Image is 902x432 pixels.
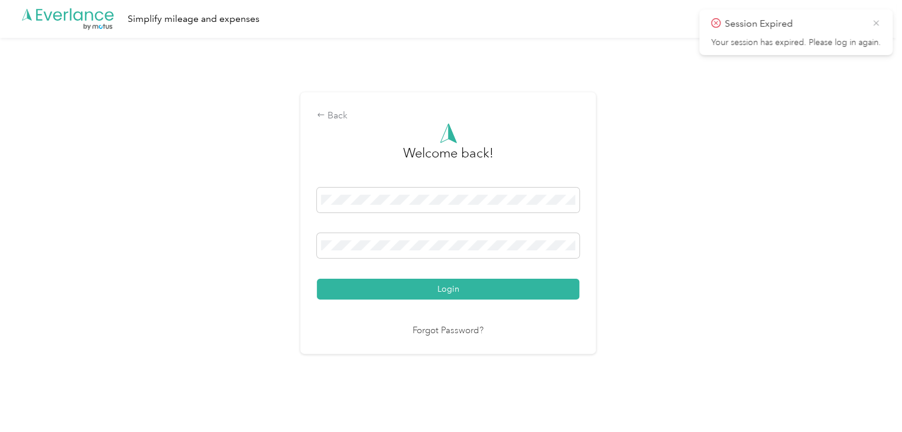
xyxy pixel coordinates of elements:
[317,279,579,299] button: Login
[317,109,579,123] div: Back
[725,17,863,31] p: Session Expired
[413,324,484,338] a: Forgot Password?
[128,12,259,27] div: Simplify mileage and expenses
[836,366,902,432] iframe: Everlance-gr Chat Button Frame
[403,143,494,175] h3: greeting
[711,37,881,48] p: Your session has expired. Please log in again.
